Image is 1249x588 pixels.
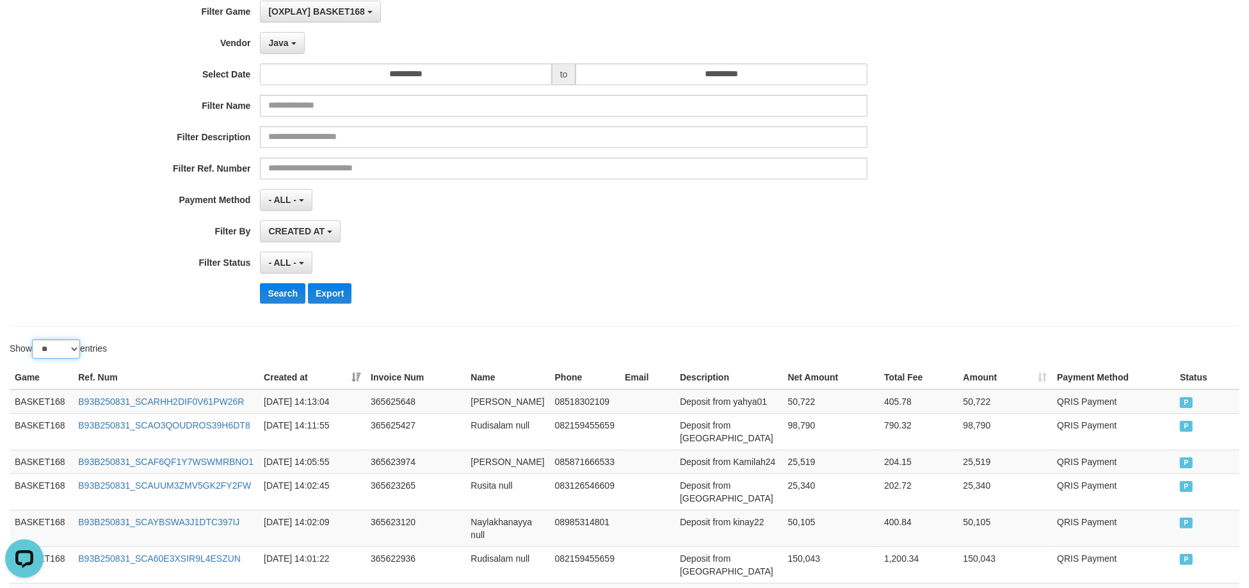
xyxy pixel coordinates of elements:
[1180,421,1193,432] span: PAID
[268,38,288,48] span: Java
[259,510,366,546] td: [DATE] 14:02:09
[366,546,465,583] td: 365622936
[10,413,73,450] td: BASKET168
[1052,473,1175,510] td: QRIS Payment
[1052,413,1175,450] td: QRIS Payment
[268,226,325,236] span: CREATED AT
[1052,366,1175,389] th: Payment Method
[366,389,465,414] td: 365625648
[879,413,958,450] td: 790.32
[1180,397,1193,408] span: PAID
[879,389,958,414] td: 405.78
[465,473,549,510] td: Rusita null
[268,195,296,205] span: - ALL -
[259,366,366,389] th: Created at: activate to sort column ascending
[550,546,620,583] td: 082159455659
[550,389,620,414] td: 08518302109
[675,473,783,510] td: Deposit from [GEOGRAPHIC_DATA]
[550,366,620,389] th: Phone
[78,553,241,564] a: B93B250831_SCA60E3XSIR9L4ESZUN
[260,252,312,274] button: - ALL -
[958,366,1052,389] th: Amount: activate to sort column ascending
[465,366,549,389] th: Name
[675,450,783,473] td: Deposit from Kamilah24
[879,366,958,389] th: Total Fee
[958,510,1052,546] td: 50,105
[366,450,465,473] td: 365623974
[78,480,251,491] a: B93B250831_SCAUUM3ZMV5GK2FY2FW
[78,457,254,467] a: B93B250831_SCAF6QF1Y7WSWMRBNO1
[675,546,783,583] td: Deposit from [GEOGRAPHIC_DATA]
[879,510,958,546] td: 400.84
[268,257,296,268] span: - ALL -
[78,420,250,430] a: B93B250831_SCAO3QOUDROS39H6DT8
[675,389,783,414] td: Deposit from yahya01
[783,389,879,414] td: 50,722
[78,396,244,407] a: B93B250831_SCARHH2DIF0V61PW26R
[10,450,73,473] td: BASKET168
[879,473,958,510] td: 202.72
[259,450,366,473] td: [DATE] 14:05:55
[10,366,73,389] th: Game
[10,389,73,414] td: BASKET168
[1052,450,1175,473] td: QRIS Payment
[879,450,958,473] td: 204.15
[366,473,465,510] td: 365623265
[32,339,80,359] select: Showentries
[550,510,620,546] td: 08985314801
[465,413,549,450] td: Rudisalam null
[1180,481,1193,492] span: PAID
[1180,518,1193,528] span: PAID
[308,283,351,304] button: Export
[73,366,259,389] th: Ref. Num
[260,220,341,242] button: CREATED AT
[1180,554,1193,565] span: PAID
[10,339,107,359] label: Show entries
[675,510,783,546] td: Deposit from kinay22
[550,413,620,450] td: 082159455659
[550,450,620,473] td: 085871666533
[78,517,239,527] a: B93B250831_SCAYBSWA3J1DTC397IJ
[465,389,549,414] td: [PERSON_NAME]
[465,510,549,546] td: Naylakhanayya null
[1052,510,1175,546] td: QRIS Payment
[465,546,549,583] td: Rudisalam null
[10,473,73,510] td: BASKET168
[260,283,305,304] button: Search
[675,366,783,389] th: Description
[783,450,879,473] td: 25,519
[465,450,549,473] td: [PERSON_NAME]
[552,63,576,85] span: to
[1180,457,1193,468] span: PAID
[783,510,879,546] td: 50,105
[10,510,73,546] td: BASKET168
[958,450,1052,473] td: 25,519
[5,5,44,44] button: Open LiveChat chat widget
[1175,366,1239,389] th: Status
[366,366,465,389] th: Invoice Num
[1052,546,1175,583] td: QRIS Payment
[958,413,1052,450] td: 98,790
[550,473,620,510] td: 083126546609
[958,546,1052,583] td: 150,043
[620,366,675,389] th: Email
[1052,389,1175,414] td: QRIS Payment
[259,473,366,510] td: [DATE] 14:02:45
[260,1,380,22] button: [OXPLAY] BASKET168
[259,389,366,414] td: [DATE] 14:13:04
[366,510,465,546] td: 365623120
[783,546,879,583] td: 150,043
[783,366,879,389] th: Net Amount
[268,6,364,17] span: [OXPLAY] BASKET168
[675,413,783,450] td: Deposit from [GEOGRAPHIC_DATA]
[259,413,366,450] td: [DATE] 14:11:55
[260,32,304,54] button: Java
[958,473,1052,510] td: 25,340
[259,546,366,583] td: [DATE] 14:01:22
[783,473,879,510] td: 25,340
[958,389,1052,414] td: 50,722
[879,546,958,583] td: 1,200.34
[783,413,879,450] td: 98,790
[260,189,312,211] button: - ALL -
[366,413,465,450] td: 365625427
